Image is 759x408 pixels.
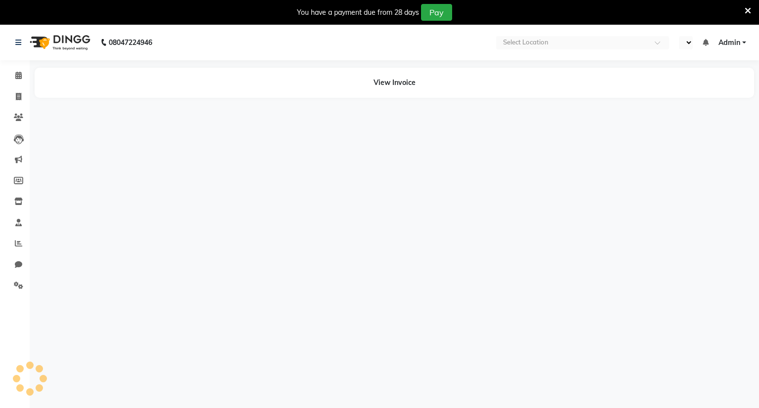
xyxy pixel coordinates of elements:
div: Select Location [503,38,548,47]
b: 08047224946 [109,29,152,56]
span: Admin [718,38,740,48]
div: View Invoice [35,68,754,98]
img: logo [25,29,93,56]
div: You have a payment due from 28 days [297,7,419,18]
button: Pay [421,4,452,21]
